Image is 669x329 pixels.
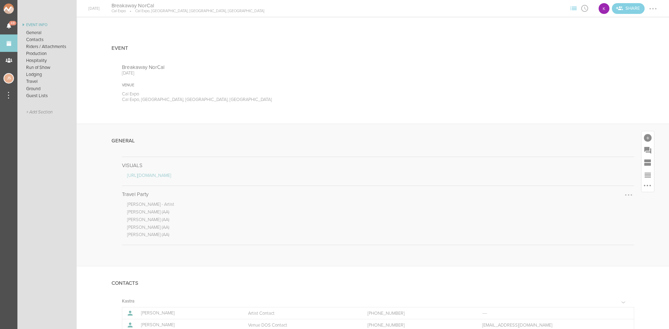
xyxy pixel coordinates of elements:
[482,322,620,328] a: [EMAIL_ADDRESS][DOMAIN_NAME]
[3,3,43,14] img: NOMAD
[3,73,14,84] div: Jessica Smith
[111,138,135,144] h4: General
[248,322,352,328] p: Venue DOS Contact
[17,92,77,99] a: Guest Lists
[17,57,77,64] a: Hospitality
[641,181,654,192] div: More Options
[641,169,654,181] div: Reorder Items in this Section
[122,70,363,76] p: [DATE]
[598,2,610,15] div: K
[141,311,233,316] p: [PERSON_NAME]
[122,97,363,102] p: Cal Expo, [GEOGRAPHIC_DATA], [GEOGRAPHIC_DATA], [GEOGRAPHIC_DATA]
[122,299,134,304] h5: Kastra
[598,2,610,15] div: Kastra
[127,232,634,240] p: [PERSON_NAME] (AA)
[368,311,467,316] a: [PHONE_NUMBER]
[127,209,634,217] p: [PERSON_NAME] (AA)
[127,225,634,232] p: [PERSON_NAME] (AA)
[17,21,77,29] a: Event Info
[122,91,363,97] p: Cal Expo
[111,9,126,14] p: Cal Expo
[122,191,634,197] p: Travel Party
[17,64,77,71] a: Run of Show
[111,2,264,9] h4: Breakaway NorCal
[111,280,138,286] h4: Contacts
[127,173,171,178] a: [URL][DOMAIN_NAME]
[17,36,77,43] a: Contacts
[641,156,654,169] div: Add Section
[17,29,77,36] a: General
[17,85,77,92] a: Ground
[122,162,634,169] p: VISUALS
[248,311,352,316] p: Artist Contact
[9,21,16,25] span: 48
[17,78,77,85] a: Travel
[17,71,77,78] a: Lodging
[127,217,634,225] p: [PERSON_NAME] (AA)
[17,50,77,57] a: Production
[612,3,645,14] div: Share
[612,3,645,14] a: Invite teams to the Event
[568,6,579,10] span: View Sections
[26,110,53,115] span: + Add Section
[111,45,128,51] h4: Event
[641,131,654,144] div: Add Item
[126,9,264,14] p: Cal Expo, [GEOGRAPHIC_DATA], [GEOGRAPHIC_DATA], [GEOGRAPHIC_DATA]
[368,322,467,328] a: [PHONE_NUMBER]
[641,144,654,156] div: Add Prompt
[122,64,363,70] p: Breakaway NorCal
[141,322,233,328] p: [PERSON_NAME]
[17,43,77,50] a: Riders / Attachments
[122,83,363,88] div: Venue
[579,6,590,10] span: View Itinerary
[127,202,634,209] p: [PERSON_NAME] - Artist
